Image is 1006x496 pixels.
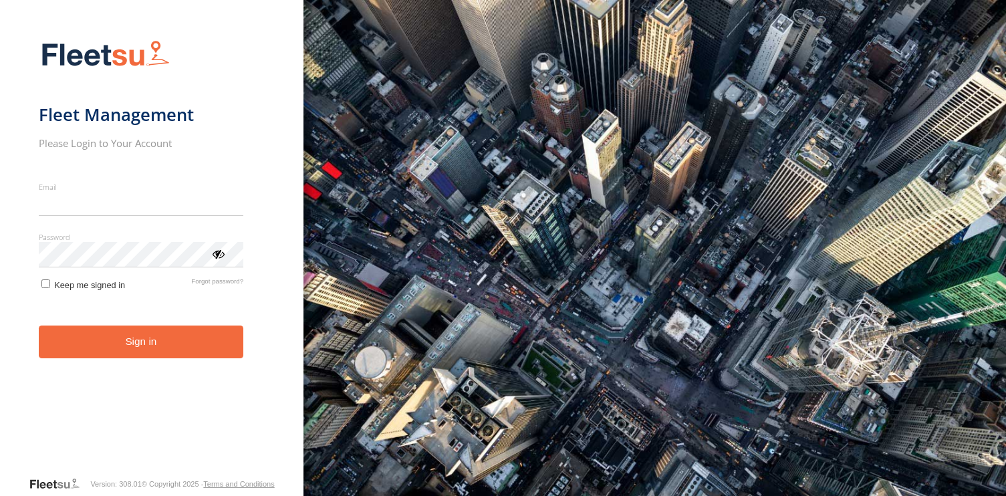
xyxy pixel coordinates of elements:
a: Visit our Website [29,477,90,491]
a: Terms and Conditions [203,480,274,488]
button: Sign in [39,326,244,358]
form: main [39,32,265,476]
label: Password [39,232,244,242]
span: Keep me signed in [54,280,125,290]
div: © Copyright 2025 - [142,480,275,488]
div: Version: 308.01 [90,480,141,488]
h1: Fleet Management [39,104,244,126]
label: Email [39,182,244,192]
a: Forgot password? [191,277,243,290]
img: Fleetsu [39,37,172,72]
div: ViewPassword [211,247,225,260]
h2: Please Login to Your Account [39,136,244,150]
input: Keep me signed in [41,279,50,288]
